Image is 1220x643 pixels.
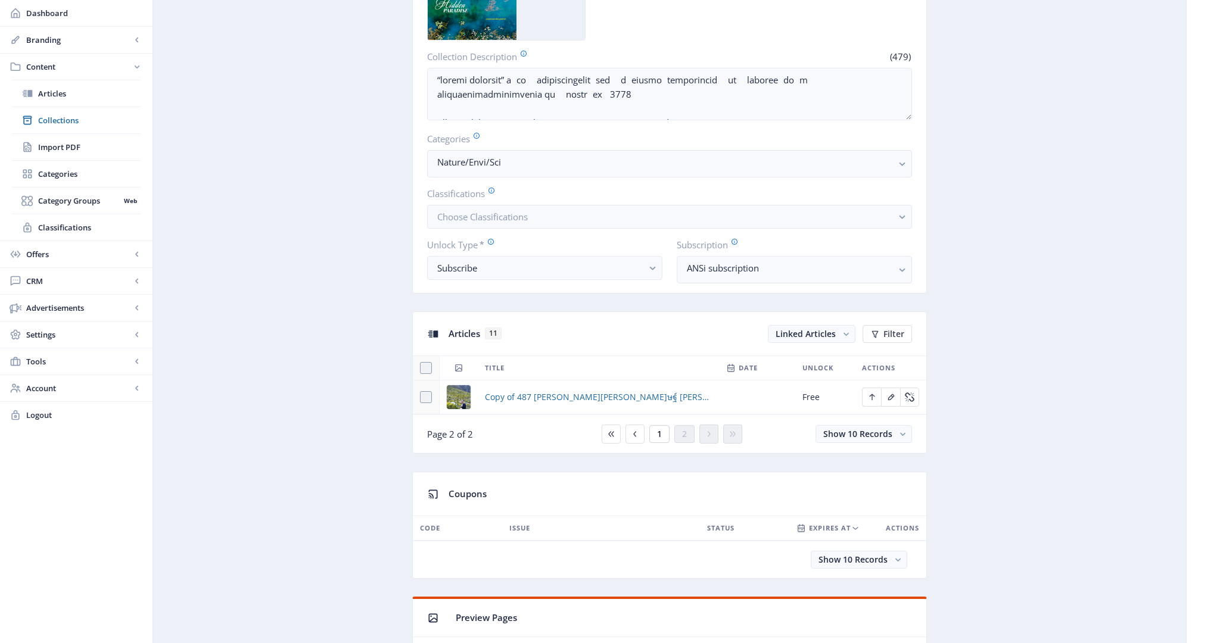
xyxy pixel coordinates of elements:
span: Linked Articles [776,328,836,339]
span: Show 10 Records [818,554,888,565]
button: Linked Articles [768,325,855,343]
span: Page 2 of 2 [427,428,473,440]
td: Free [795,380,855,414]
span: Branding [26,34,131,46]
span: Actions [886,521,919,535]
label: Categories [427,132,902,145]
app-collection-view: Coupons [412,472,927,579]
nb-select-label: Nature/Envi/Sci [437,155,892,169]
label: Unlock Type [427,238,653,251]
button: Subscribe [427,256,662,280]
button: Filter [863,325,912,343]
a: Import PDF [12,134,141,160]
span: STATUS [707,521,735,535]
span: Date [739,361,758,375]
span: Coupons [449,488,487,500]
span: Dashboard [26,7,143,19]
span: Category Groups [38,195,120,207]
span: Advertisements [26,302,131,314]
a: Classifications [12,214,141,241]
button: ANSi subscription [677,256,912,283]
span: EXPIRES AT [809,521,851,535]
span: Categories [38,168,141,180]
a: Edit page [862,391,881,402]
div: Subscribe [437,261,643,275]
label: Collection Description [427,50,665,63]
span: 11 [485,327,502,339]
a: Copy of 487 [PERSON_NAME][PERSON_NAME]ษฐ์ [PERSON_NAME] "ความจริงของ[PERSON_NAME] ย่อมดำรงอยู่เสมอ" [485,390,712,404]
span: Actions [862,361,895,375]
span: Collections [38,114,141,126]
button: Show 10 Records [811,551,907,569]
span: (479) [888,51,912,63]
span: 2 [682,429,687,439]
label: Subscription [677,238,902,251]
span: Classifications [38,221,141,233]
label: Classifications [427,187,902,200]
span: 1 [657,429,662,439]
img: 72611abe-d534-4a1b-8257-00ecedc225c0.png [447,385,471,409]
span: Filter [883,329,904,339]
button: Choose Classifications [427,205,912,229]
span: Articles [38,88,141,99]
button: 2 [674,425,695,443]
span: Content [26,61,131,73]
a: Edit page [900,391,919,402]
button: Nature/Envi/Sci [427,150,912,177]
a: Edit page [881,391,900,402]
nb-select-label: ANSi subscription [687,261,892,275]
span: Unlock [802,361,833,375]
nb-badge: Web [120,195,141,207]
span: CRM [26,275,131,287]
span: CODE [420,521,440,535]
a: Articles [12,80,141,107]
span: Choose Classifications [437,211,528,223]
span: Account [26,382,131,394]
span: Import PDF [38,141,141,153]
button: 1 [649,425,670,443]
app-collection-view: Articles [412,311,927,454]
span: Tools [26,355,131,367]
span: ISSUE [509,521,530,535]
a: Categories [12,161,141,187]
span: Logout [26,409,143,421]
button: Show 10 Records [816,425,912,443]
span: Title [485,361,505,375]
a: Category GroupsWeb [12,188,141,214]
span: Settings [26,329,131,341]
span: Articles [449,327,480,339]
span: Show 10 Records [823,428,892,439]
span: Offers [26,248,131,260]
a: Collections [12,107,141,133]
